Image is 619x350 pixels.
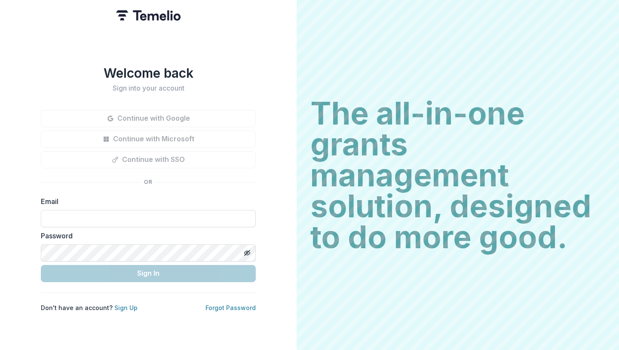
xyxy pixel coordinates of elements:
[41,110,256,127] button: Continue with Google
[41,303,138,312] p: Don't have an account?
[41,196,251,207] label: Email
[41,65,256,81] h1: Welcome back
[205,304,256,311] a: Forgot Password
[116,10,181,21] img: Temelio
[114,304,138,311] a: Sign Up
[240,246,254,260] button: Toggle password visibility
[41,151,256,168] button: Continue with SSO
[41,84,256,92] h2: Sign into your account
[41,131,256,148] button: Continue with Microsoft
[41,265,256,282] button: Sign In
[41,231,251,241] label: Password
